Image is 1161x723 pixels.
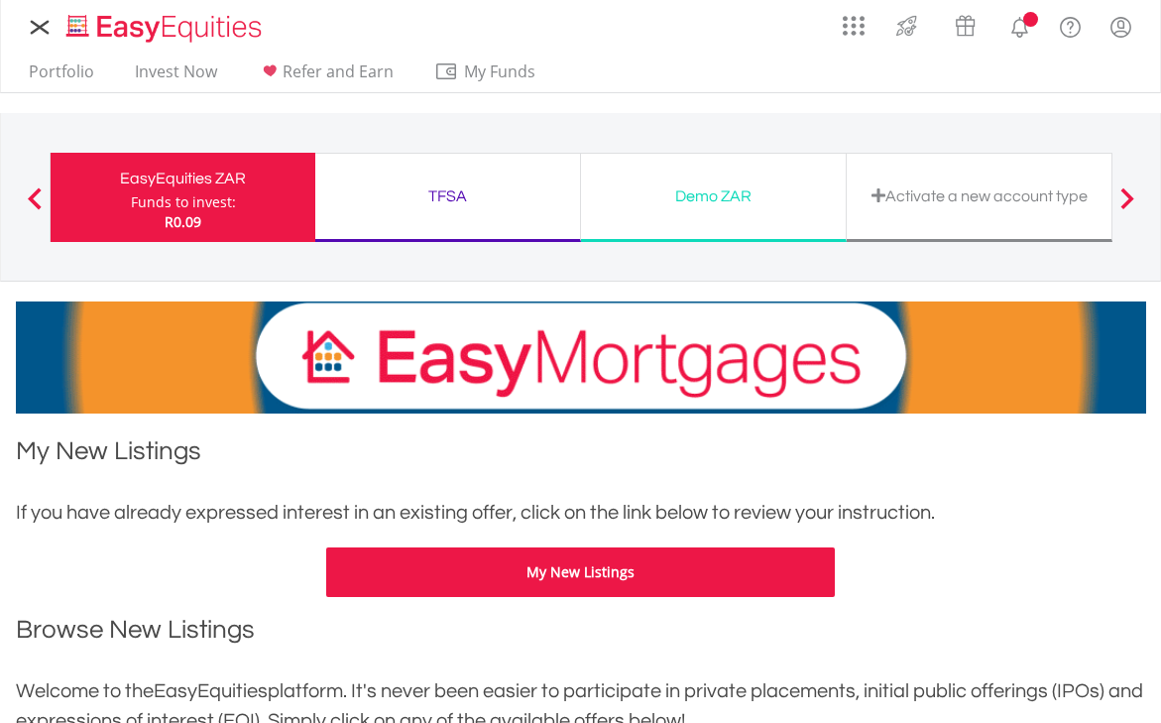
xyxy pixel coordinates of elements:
div: TFSA [327,182,568,210]
a: Vouchers [936,5,994,42]
div: If you have already expressed interest in an existing offer, click on the link below to review yo... [16,498,1146,528]
span: R0.09 [165,212,201,231]
button: My New Listings [326,547,835,597]
a: My Profile [1096,5,1146,49]
span: My Funds [434,59,564,84]
span: Refer and Earn [283,60,394,82]
a: Notifications [994,5,1045,45]
img: vouchers-v2.svg [949,10,982,42]
a: Portfolio [21,61,102,92]
h1: My New Listings [16,433,1146,478]
img: thrive-v2.svg [890,10,923,42]
img: grid-menu-icon.svg [843,15,865,37]
a: Home page [58,5,270,45]
img: EasyEquities_Logo.png [62,12,270,45]
a: FAQ's and Support [1045,5,1096,45]
img: EasyMortage Promotion Banner [16,301,1146,414]
div: Funds to invest: [131,192,236,212]
div: EasyEquities ZAR [62,165,303,192]
div: Activate a new account type [859,182,1100,210]
a: AppsGrid [830,5,877,37]
a: Invest Now [127,61,225,92]
a: Refer and Earn [250,61,402,92]
span: EasyEquities [154,681,268,701]
div: Demo ZAR [593,182,834,210]
h1: Browse New Listings [16,612,1146,657]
